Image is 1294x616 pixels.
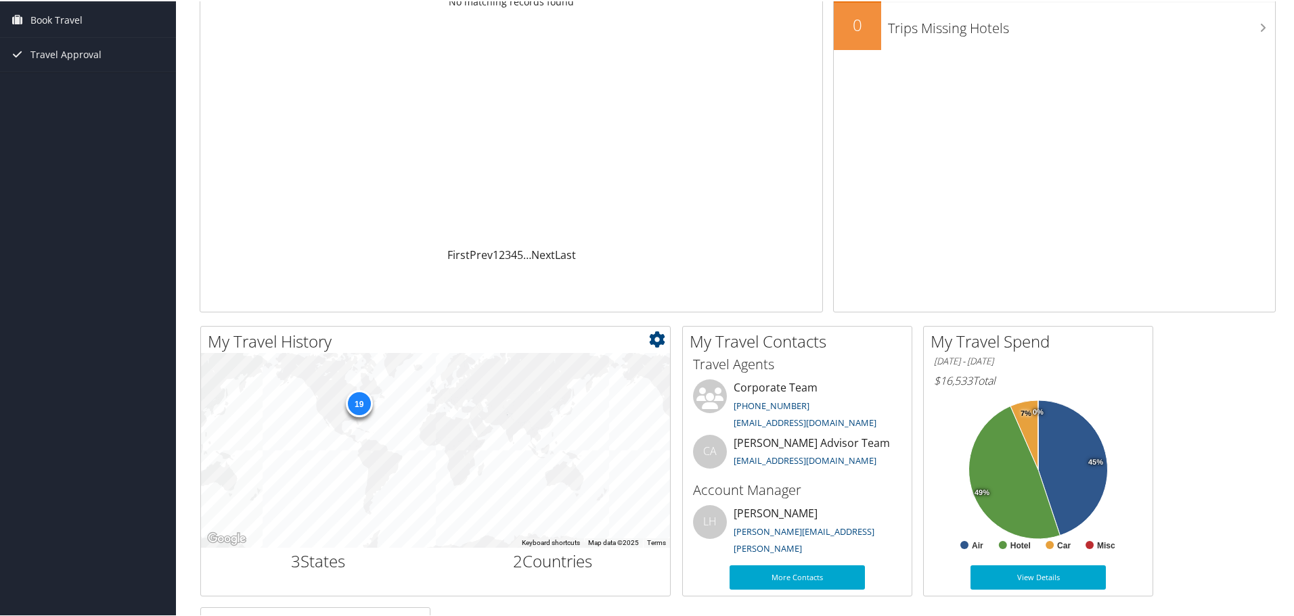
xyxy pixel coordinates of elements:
a: Last [555,246,576,261]
a: [EMAIL_ADDRESS][DOMAIN_NAME] [734,453,876,465]
tspan: 45% [1088,457,1103,465]
span: … [523,246,531,261]
h6: Total [934,372,1142,387]
a: Next [531,246,555,261]
li: [PERSON_NAME] Advisor Team [686,433,908,477]
a: 1 [493,246,499,261]
h2: My Travel Contacts [690,329,912,352]
a: 0Trips Missing Hotels [834,1,1275,49]
a: [EMAIL_ADDRESS][DOMAIN_NAME] [734,415,876,427]
h3: Account Manager [693,479,901,498]
a: 3 [505,246,511,261]
h2: States [211,548,426,571]
tspan: 0% [1033,407,1044,415]
a: Open this area in Google Maps (opens a new window) [204,529,249,546]
a: More Contacts [730,564,865,588]
text: Misc [1097,540,1115,549]
a: 4 [511,246,517,261]
h2: 0 [834,12,881,35]
span: 3 [291,548,300,571]
h2: Countries [446,548,661,571]
a: Terms (opens in new tab) [647,538,666,545]
a: View Details [970,564,1106,588]
tspan: 49% [975,488,989,496]
li: [PERSON_NAME] [686,504,908,559]
a: Prev [470,246,493,261]
div: CA [693,433,727,467]
span: $16,533 [934,372,973,387]
span: Map data ©2025 [588,538,639,545]
span: Travel Approval [30,37,102,70]
span: Book Travel [30,2,83,36]
span: 2 [513,548,522,571]
text: Car [1057,540,1071,549]
tspan: 7% [1021,408,1031,417]
a: [PERSON_NAME][EMAIL_ADDRESS][PERSON_NAME] [734,524,874,554]
h6: [DATE] - [DATE] [934,354,1142,366]
h3: Trips Missing Hotels [888,11,1275,37]
h2: My Travel Spend [931,329,1153,352]
a: First [447,246,470,261]
h3: Travel Agents [693,354,901,373]
text: Hotel [1010,540,1031,549]
a: [PHONE_NUMBER] [734,398,809,410]
a: 2 [499,246,505,261]
text: Air [972,540,983,549]
button: Keyboard shortcuts [522,537,580,546]
div: LH [693,504,727,538]
img: Google [204,529,249,546]
div: 19 [345,389,372,416]
h2: My Travel History [208,329,670,352]
a: 5 [517,246,523,261]
li: Corporate Team [686,378,908,433]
